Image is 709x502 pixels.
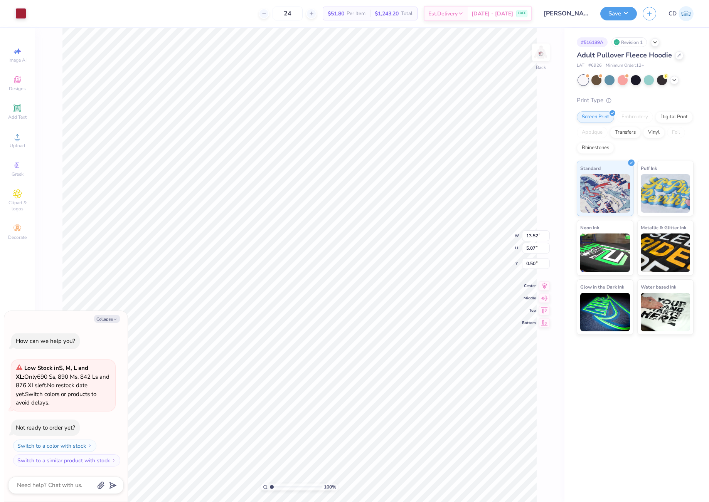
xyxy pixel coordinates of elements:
span: Standard [580,164,601,172]
img: Switch to a similar product with stock [111,458,116,463]
span: Designs [9,86,26,92]
span: Glow in the Dark Ink [580,283,624,291]
a: CD [669,6,694,21]
span: Bottom [522,320,536,326]
span: Minimum Order: 12 + [606,62,644,69]
span: Add Text [8,114,27,120]
div: Revision 1 [611,37,647,47]
input: – – [273,7,303,20]
img: Glow in the Dark Ink [580,293,630,331]
div: Digital Print [655,111,693,123]
img: Back [533,45,549,60]
button: Switch to a similar product with stock [13,454,120,467]
div: # 516189A [577,37,608,47]
span: Adult Pullover Fleece Hoodie [577,50,672,60]
span: Total [401,10,413,18]
div: Foil [667,127,685,138]
span: [DATE] - [DATE] [472,10,513,18]
div: Vinyl [643,127,665,138]
span: FREE [518,11,526,16]
span: $51.80 [328,10,344,18]
span: Puff Ink [641,164,657,172]
div: Embroidery [616,111,653,123]
div: Back [536,64,546,71]
button: Switch to a color with stock [13,440,96,452]
img: Switch to a color with stock [88,443,92,448]
span: Decorate [8,234,27,240]
div: Print Type [577,96,694,105]
strong: Low Stock in S, M, L and XL : [16,364,88,381]
img: Metallic & Glitter Ink [641,233,690,272]
span: CD [669,9,677,18]
button: Save [600,7,637,20]
div: Rhinestones [577,142,614,154]
input: Untitled Design [538,6,594,21]
span: Only 690 Ss, 890 Ms, 842 Ls and 876 XLs left. Switch colors or products to avoid delays. [16,364,109,406]
div: Not ready to order yet? [16,424,75,431]
span: Image AI [8,57,27,63]
span: Est. Delivery [428,10,458,18]
img: Water based Ink [641,293,690,331]
span: Clipart & logos [4,200,31,212]
span: # 6926 [588,62,602,69]
img: Standard [580,174,630,213]
span: Greek [12,171,24,177]
span: No restock date yet. [16,381,88,398]
span: Top [522,308,536,313]
span: Middle [522,295,536,301]
img: Cedric Diasanta [679,6,694,21]
img: Puff Ink [641,174,690,213]
span: 100 % [324,484,336,490]
span: Upload [10,143,25,149]
span: Per Item [347,10,365,18]
span: Neon Ink [580,223,599,232]
div: Transfers [610,127,641,138]
img: Neon Ink [580,233,630,272]
span: Metallic & Glitter Ink [641,223,686,232]
span: Center [522,283,536,289]
div: Screen Print [577,111,614,123]
span: LAT [577,62,584,69]
div: Applique [577,127,608,138]
span: Water based Ink [641,283,676,291]
button: Collapse [94,315,120,323]
span: $1,243.20 [375,10,399,18]
div: How can we help you? [16,337,75,345]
